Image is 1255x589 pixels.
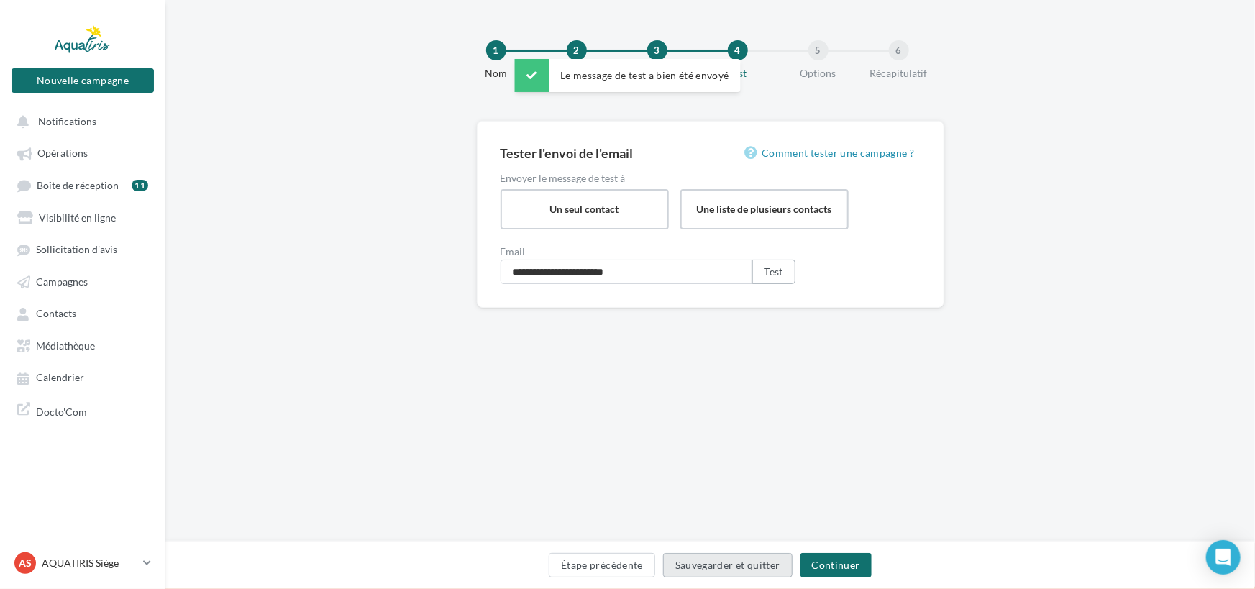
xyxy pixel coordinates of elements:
span: Email [501,245,526,257]
button: Étape précédente [549,553,655,577]
button: Sauvegarder et quitter [663,553,793,577]
div: Le message de test a bien été envoyé [560,70,729,81]
div: 3 [647,40,667,60]
div: Récapitulatif [853,66,945,81]
span: Campagnes [36,275,88,288]
button: Test [752,260,795,284]
button: Notifications [9,108,151,134]
span: Sollicitation d'avis [36,244,117,256]
a: Contacts [9,300,157,326]
span: Opérations [37,147,88,160]
div: 5 [808,40,829,60]
div: Envoyer le message de test à [501,173,921,183]
div: Open Intercom Messenger [1206,540,1241,575]
span: Docto'Com [36,402,87,419]
a: Boîte de réception11 [9,172,157,198]
a: Opérations [9,140,157,165]
a: Comment tester une campagne ? [744,145,920,162]
label: Un seul contact [501,189,669,229]
div: Options [772,66,864,81]
span: Tester l'envoi de l'email [501,145,634,161]
span: Calendrier [36,372,84,384]
span: Visibilité en ligne [39,211,116,224]
button: Continuer [800,553,872,577]
a: Médiathèque [9,332,157,358]
a: Docto'Com [9,396,157,424]
div: 11 [132,180,148,191]
label: Une liste de plusieurs contacts [680,189,849,229]
p: AQUATIRIS Siège [42,556,137,570]
div: Nom [450,66,542,81]
a: Campagnes [9,268,157,294]
div: 2 [567,40,587,60]
div: 4 [728,40,748,60]
span: Notifications [38,115,96,127]
span: Boîte de réception [37,179,119,191]
button: Nouvelle campagne [12,68,154,93]
a: Sollicitation d'avis [9,236,157,262]
span: AS [19,556,32,570]
a: Calendrier [9,364,157,390]
div: 6 [889,40,909,60]
span: Contacts [36,308,76,320]
a: AS AQUATIRIS Siège [12,549,154,577]
span: Médiathèque [36,339,95,352]
div: 1 [486,40,506,60]
a: Visibilité en ligne [9,204,157,230]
